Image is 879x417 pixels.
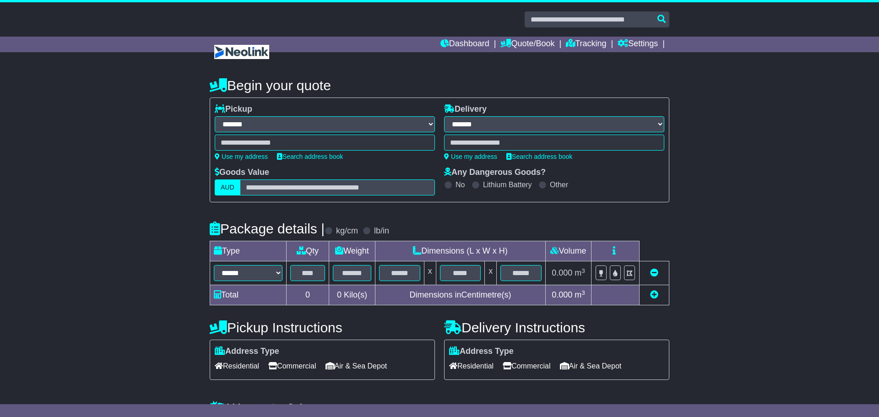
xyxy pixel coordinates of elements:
[552,290,572,299] span: 0.000
[424,261,436,285] td: x
[575,268,585,277] span: m
[210,320,435,335] h4: Pickup Instructions
[444,168,546,178] label: Any Dangerous Goods?
[215,359,259,373] span: Residential
[444,104,487,114] label: Delivery
[503,359,550,373] span: Commercial
[215,104,252,114] label: Pickup
[215,347,279,357] label: Address Type
[581,267,585,274] sup: 3
[650,290,658,299] a: Add new item
[336,226,358,236] label: kg/cm
[506,153,572,160] a: Search address book
[485,261,497,285] td: x
[210,78,669,93] h4: Begin your quote
[449,359,494,373] span: Residential
[650,268,658,277] a: Remove this item
[277,153,343,160] a: Search address book
[329,241,375,261] td: Weight
[215,179,240,195] label: AUD
[444,153,497,160] a: Use my address
[444,320,669,335] h4: Delivery Instructions
[375,285,545,305] td: Dimensions in Centimetre(s)
[215,168,269,178] label: Goods Value
[210,221,325,236] h4: Package details |
[560,359,622,373] span: Air & Sea Depot
[210,401,669,416] h4: Warranty & Insurance
[374,226,389,236] label: lb/in
[210,241,287,261] td: Type
[210,285,287,305] td: Total
[215,153,268,160] a: Use my address
[287,285,329,305] td: 0
[483,180,532,189] label: Lithium Battery
[550,180,568,189] label: Other
[337,290,342,299] span: 0
[456,180,465,189] label: No
[500,37,554,52] a: Quote/Book
[581,289,585,296] sup: 3
[575,290,585,299] span: m
[566,37,606,52] a: Tracking
[326,359,387,373] span: Air & Sea Depot
[375,241,545,261] td: Dimensions (L x W x H)
[268,359,316,373] span: Commercial
[552,268,572,277] span: 0.000
[545,241,591,261] td: Volume
[618,37,658,52] a: Settings
[287,241,329,261] td: Qty
[449,347,514,357] label: Address Type
[329,285,375,305] td: Kilo(s)
[440,37,489,52] a: Dashboard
